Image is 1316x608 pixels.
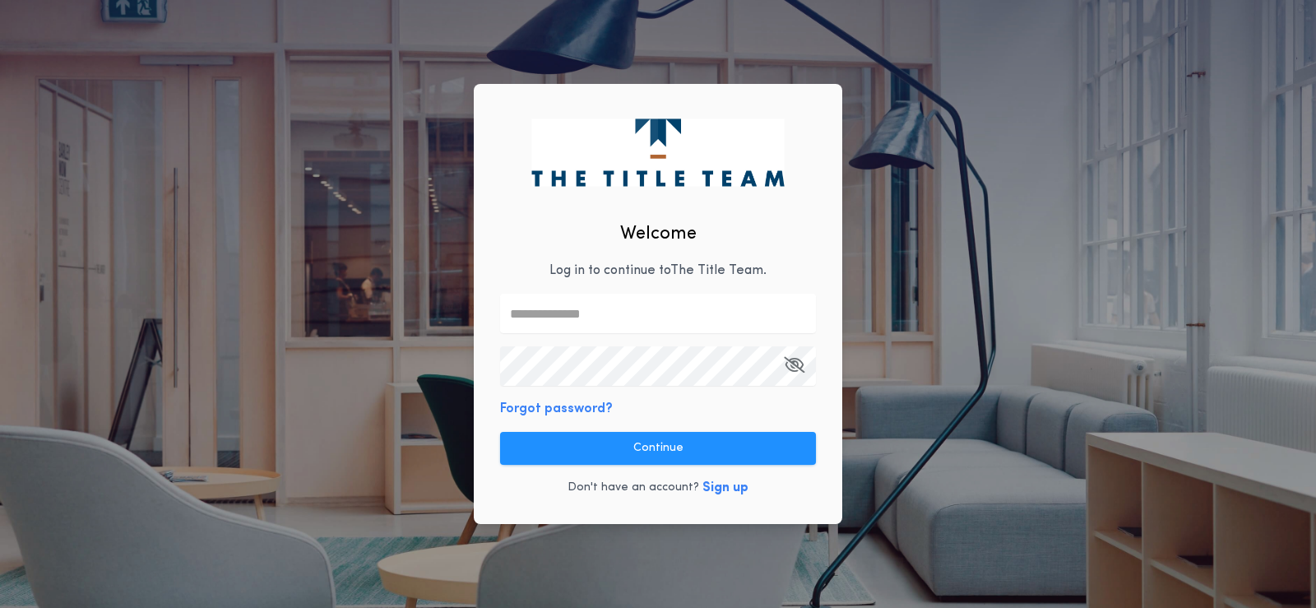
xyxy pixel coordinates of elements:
button: Forgot password? [500,399,613,419]
p: Log in to continue to The Title Team . [549,261,767,281]
p: Don't have an account? [568,480,699,496]
button: Sign up [702,478,748,498]
h2: Welcome [620,220,697,248]
button: Continue [500,432,816,465]
img: logo [531,118,784,186]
